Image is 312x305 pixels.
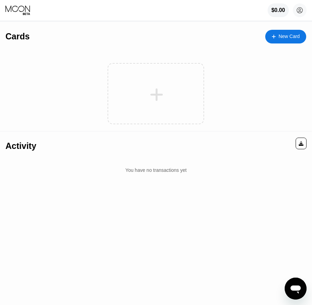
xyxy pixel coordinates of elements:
iframe: Button to launch messaging window [285,278,307,300]
div: New Card [279,34,300,39]
div: $0.00 [268,3,289,17]
div: New Card [265,30,306,43]
div: Activity [5,141,36,151]
div: You have no transactions yet [5,161,307,180]
div: Cards [5,31,30,41]
div: $0.00 [271,7,285,13]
